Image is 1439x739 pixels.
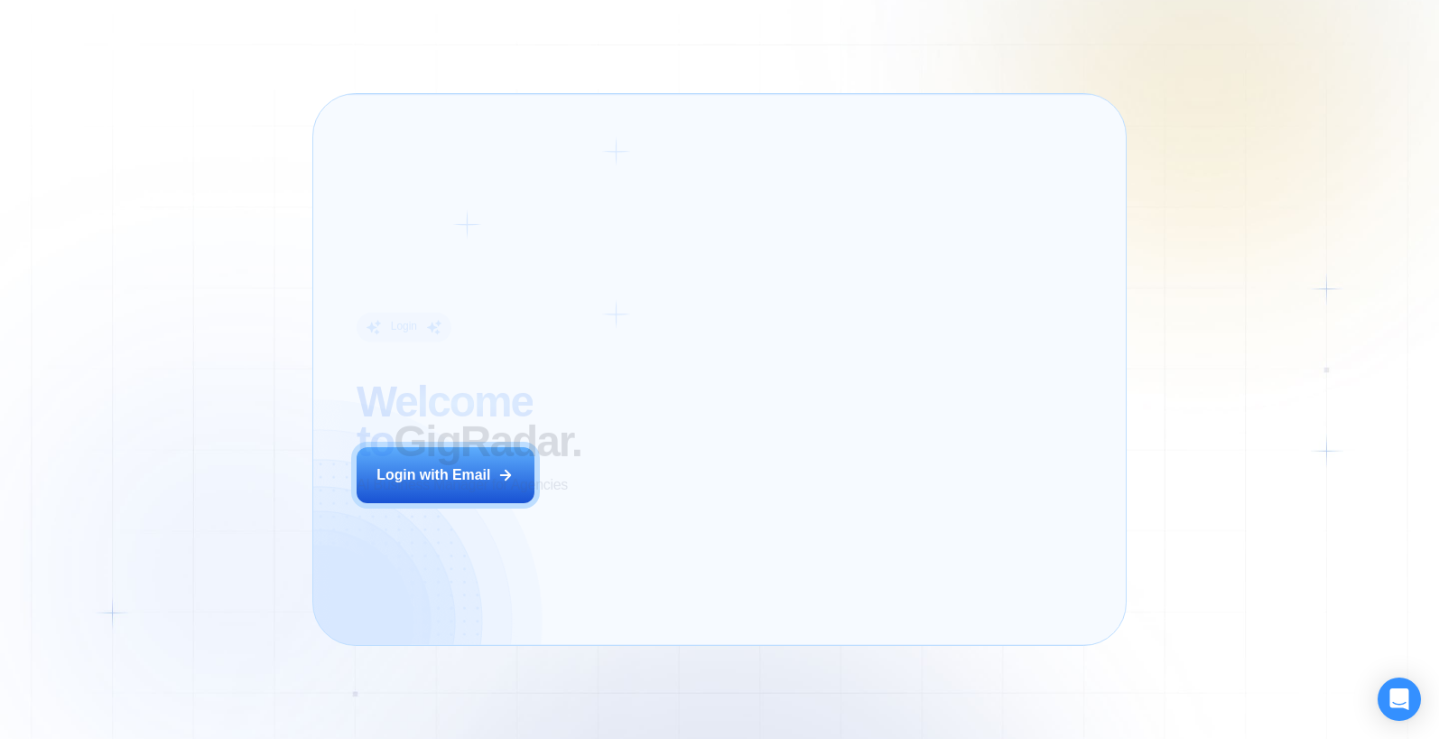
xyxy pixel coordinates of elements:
p: AI Business Manager for Agencies [357,475,568,495]
span: Welcome to [357,378,533,465]
div: Open Intercom Messenger [1378,678,1421,721]
div: Login with Email [376,465,490,485]
h2: ‍ GigRadar. [357,382,661,462]
div: Login [391,320,417,334]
